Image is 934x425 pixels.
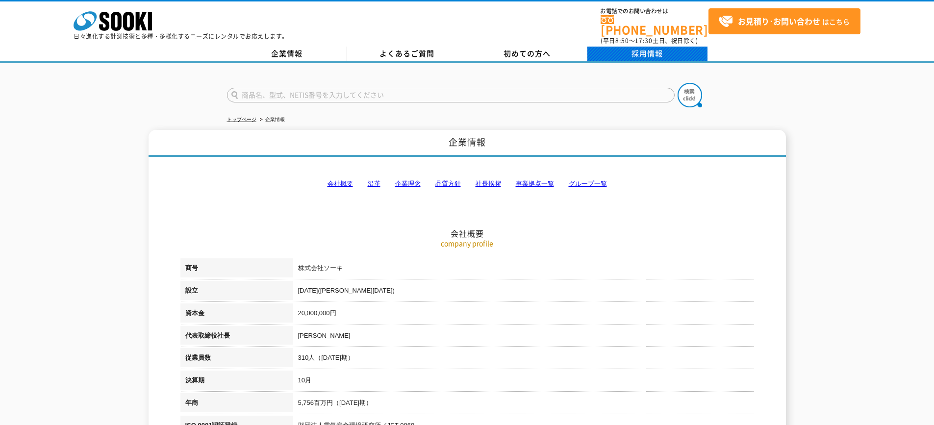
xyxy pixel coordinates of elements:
[180,371,293,393] th: 決算期
[328,180,353,187] a: 会社概要
[738,15,820,27] strong: お見積り･お問い合わせ
[718,14,850,29] span: はこちら
[149,130,786,157] h1: 企業情報
[180,303,293,326] th: 資本金
[615,36,629,45] span: 8:50
[180,281,293,303] th: 設立
[678,83,702,107] img: btn_search.png
[601,36,698,45] span: (平日 ～ 土日、祝日除く)
[601,15,708,35] a: [PHONE_NUMBER]
[504,48,551,59] span: 初めての方へ
[258,115,285,125] li: 企業情報
[601,8,708,14] span: お電話でのお問い合わせは
[180,258,293,281] th: 商号
[227,47,347,61] a: 企業情報
[293,393,754,416] td: 5,756百万円（[DATE]期）
[293,303,754,326] td: 20,000,000円
[708,8,860,34] a: お見積り･お問い合わせはこちら
[569,180,607,187] a: グループ一覧
[293,281,754,303] td: [DATE]([PERSON_NAME][DATE])
[180,393,293,416] th: 年商
[467,47,587,61] a: 初めての方へ
[587,47,707,61] a: 採用情報
[227,117,256,122] a: トップページ
[74,33,288,39] p: 日々進化する計測技術と多種・多様化するニーズにレンタルでお応えします。
[476,180,501,187] a: 社長挨拶
[635,36,653,45] span: 17:30
[395,180,421,187] a: 企業理念
[368,180,380,187] a: 沿革
[180,348,293,371] th: 従業員数
[293,348,754,371] td: 310人（[DATE]期）
[293,326,754,349] td: [PERSON_NAME]
[180,326,293,349] th: 代表取締役社長
[180,130,754,239] h2: 会社概要
[347,47,467,61] a: よくあるご質問
[293,258,754,281] td: 株式会社ソーキ
[293,371,754,393] td: 10月
[180,238,754,249] p: company profile
[516,180,554,187] a: 事業拠点一覧
[435,180,461,187] a: 品質方針
[227,88,675,102] input: 商品名、型式、NETIS番号を入力してください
